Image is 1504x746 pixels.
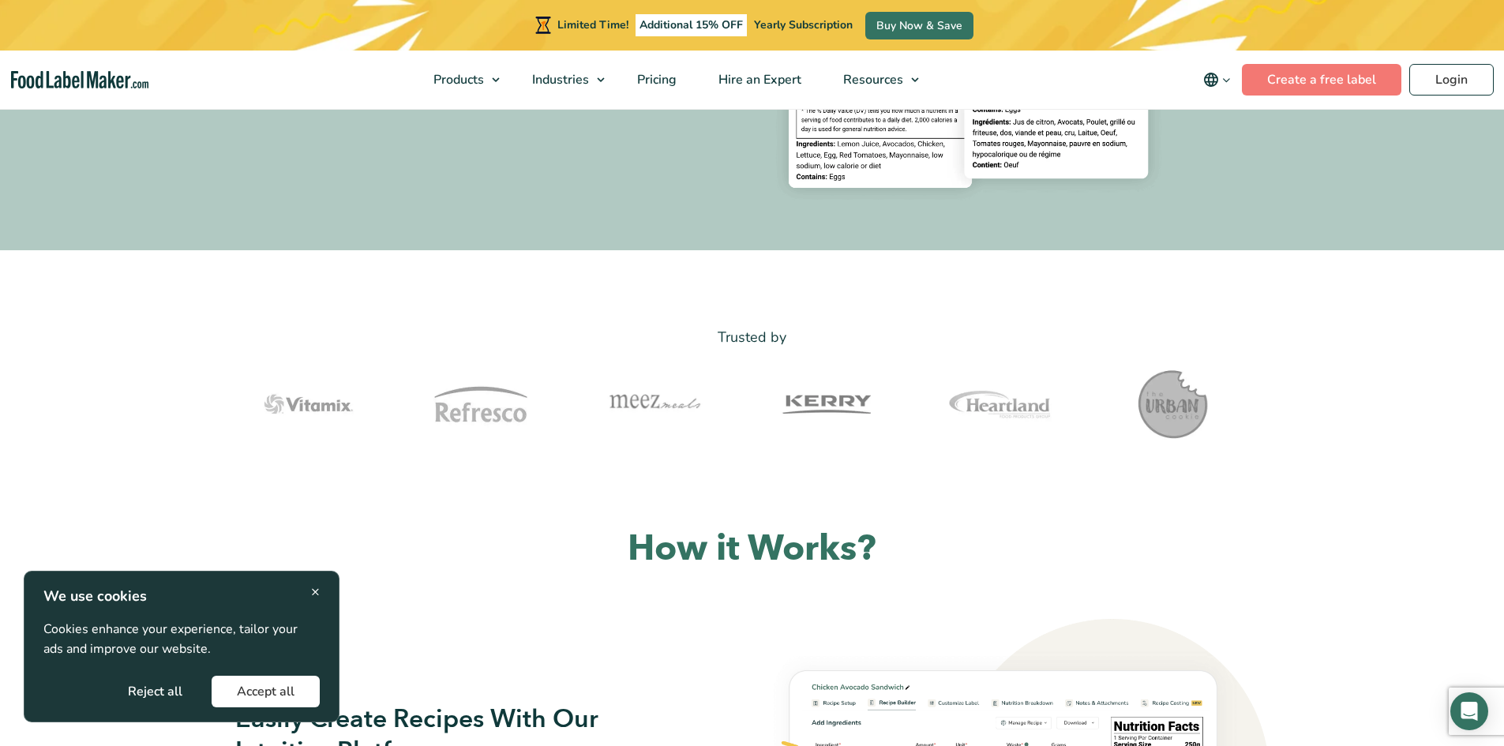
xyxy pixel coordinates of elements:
span: Pricing [632,71,678,88]
a: Create a free label [1242,64,1401,96]
button: Accept all [212,676,320,707]
p: Cookies enhance your experience, tailor your ads and improve our website. [43,620,320,660]
span: Hire an Expert [714,71,803,88]
a: Login [1409,64,1494,96]
span: Products [429,71,486,88]
a: Products [413,51,508,109]
span: Additional 15% OFF [636,14,747,36]
a: Buy Now & Save [865,12,973,39]
strong: We use cookies [43,587,147,605]
div: Open Intercom Messenger [1450,692,1488,730]
button: Reject all [103,676,208,707]
h2: How it Works? [235,526,1270,572]
span: Yearly Subscription [754,17,853,32]
span: × [311,581,320,602]
span: Limited Time! [557,17,628,32]
span: Industries [527,71,591,88]
span: Resources [838,71,905,88]
a: Industries [512,51,613,109]
p: Trusted by [235,326,1270,349]
a: Pricing [617,51,694,109]
a: Hire an Expert [698,51,819,109]
a: Resources [823,51,927,109]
